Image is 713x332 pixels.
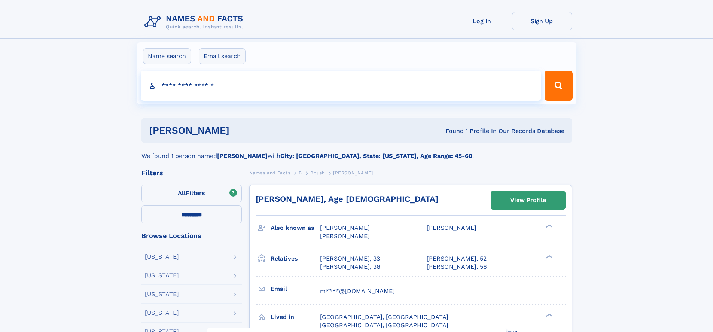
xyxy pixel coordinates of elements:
div: [US_STATE] [145,310,179,316]
span: B [299,170,302,176]
h3: Relatives [271,252,320,265]
span: [GEOGRAPHIC_DATA], [GEOGRAPHIC_DATA] [320,322,448,329]
b: City: [GEOGRAPHIC_DATA], State: [US_STATE], Age Range: 45-60 [280,152,472,159]
div: Browse Locations [141,232,242,239]
label: Email search [199,48,246,64]
span: [PERSON_NAME] [320,224,370,231]
b: [PERSON_NAME] [217,152,268,159]
span: [GEOGRAPHIC_DATA], [GEOGRAPHIC_DATA] [320,313,448,320]
div: ❯ [544,254,553,259]
div: [US_STATE] [145,272,179,278]
div: We found 1 person named with . [141,143,572,161]
h1: [PERSON_NAME] [149,126,338,135]
a: [PERSON_NAME], 56 [427,263,487,271]
button: Search Button [545,71,572,101]
h3: Also known as [271,222,320,234]
div: [US_STATE] [145,254,179,260]
a: Boush [310,168,324,177]
span: [PERSON_NAME] [333,170,373,176]
a: [PERSON_NAME], 52 [427,255,487,263]
div: View Profile [510,192,546,209]
h3: Email [271,283,320,295]
a: View Profile [491,191,565,209]
div: ❯ [544,224,553,229]
div: Found 1 Profile In Our Records Database [337,127,564,135]
span: [PERSON_NAME] [427,224,476,231]
div: Filters [141,170,242,176]
a: B [299,168,302,177]
a: [PERSON_NAME], 36 [320,263,380,271]
label: Name search [143,48,191,64]
h3: Lived in [271,311,320,323]
img: Logo Names and Facts [141,12,249,32]
span: Boush [310,170,324,176]
a: Sign Up [512,12,572,30]
span: All [178,189,186,197]
a: Names and Facts [249,168,290,177]
input: search input [141,71,542,101]
span: [PERSON_NAME] [320,232,370,240]
label: Filters [141,185,242,202]
a: Log In [452,12,512,30]
a: [PERSON_NAME], 33 [320,255,380,263]
div: ❯ [544,313,553,317]
div: [US_STATE] [145,291,179,297]
a: [PERSON_NAME], Age [DEMOGRAPHIC_DATA] [256,194,438,204]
